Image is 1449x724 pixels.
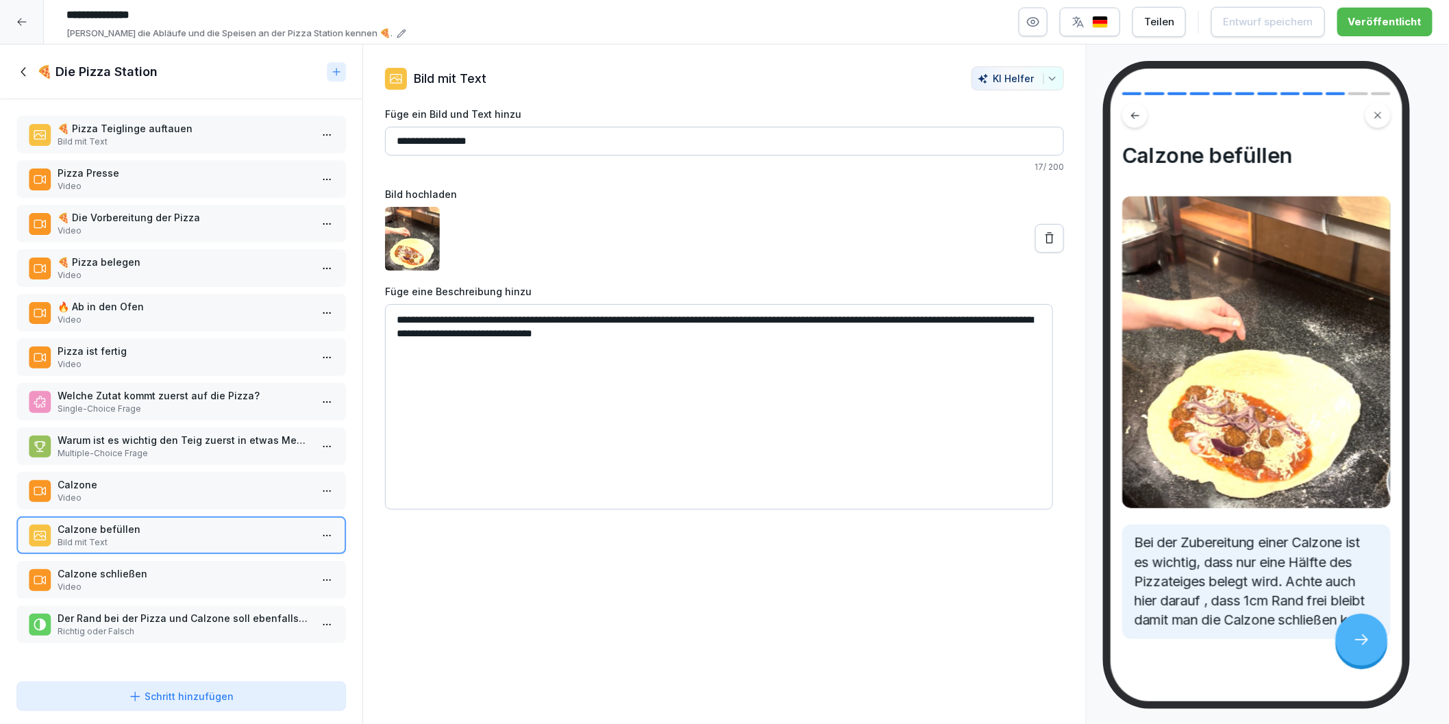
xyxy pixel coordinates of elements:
[58,269,310,282] p: Video
[16,516,346,554] div: Calzone befüllenBild mit Text
[978,73,1058,84] div: KI Helfer
[971,66,1064,90] button: KI Helfer
[414,69,486,88] p: Bild mit Text
[16,338,346,376] div: Pizza ist fertigVideo
[58,388,310,403] p: Welche Zutat kommt zuerst auf die Pizza?
[16,383,346,421] div: Welche Zutat kommt zuerst auf die Pizza?Single-Choice Frage
[1144,14,1174,29] div: Teilen
[58,447,310,460] p: Multiple-Choice Frage
[58,566,310,581] p: Calzone schließen
[58,477,310,492] p: Calzone
[58,166,310,180] p: Pizza Presse
[58,255,310,269] p: 🍕 Pizza belegen
[58,625,310,638] p: Richtig oder Falsch
[16,116,346,153] div: 🍕 Pizza Teiglinge auftauenBild mit Text
[58,121,310,136] p: 🍕 Pizza Teiglinge auftauen
[58,536,310,549] p: Bild mit Text
[37,64,158,80] h1: 🍕 Die Pizza Station
[385,187,1065,201] label: Bild hochladen
[1348,14,1422,29] div: Veröffentlicht
[58,344,310,358] p: Pizza ist fertig
[385,161,1065,173] p: 17 / 200
[58,492,310,504] p: Video
[16,561,346,599] div: Calzone schließenVideo
[58,522,310,536] p: Calzone befüllen
[58,225,310,237] p: Video
[58,314,310,326] p: Video
[1135,533,1379,629] p: Bei der Zubereitung einer Calzone ist es wichtig, dass nur eine Hälfte des Pizzateiges belegt wir...
[58,136,310,148] p: Bild mit Text
[1223,14,1313,29] div: Entwurf speichern
[58,611,310,625] p: Der Rand bei der Pizza und Calzone soll ebenfalls mit Sauce bestrichen werden.
[1132,7,1186,37] button: Teilen
[16,606,346,643] div: Der Rand bei der Pizza und Calzone soll ebenfalls mit Sauce bestrichen werden.Richtig oder Falsch
[16,249,346,287] div: 🍕 Pizza belegenVideo
[1337,8,1433,36] button: Veröffentlicht
[1211,7,1325,37] button: Entwurf speichern
[16,682,346,711] button: Schritt hinzufügen
[1092,16,1109,29] img: de.svg
[1122,142,1391,168] h4: Calzone befüllen
[58,299,310,314] p: 🔥 Ab in den Ofen
[385,107,1065,121] label: Füge ein Bild und Text hinzu
[16,427,346,465] div: Warum ist es wichtig den Teig zuerst in etwas Mehl zu wälzen bevor er gepresst wird?Multiple-Choi...
[16,472,346,510] div: CalzoneVideo
[16,294,346,332] div: 🔥 Ab in den OfenVideo
[128,689,234,703] div: Schritt hinzufügen
[385,207,440,271] img: clslcog6v002f3b6u5qng7i71.jpg
[16,160,346,198] div: Pizza PresseVideo
[58,180,310,192] p: Video
[58,433,310,447] p: Warum ist es wichtig den Teig zuerst in etwas Mehl zu wälzen bevor er gepresst wird?
[1122,196,1391,508] img: Bild und Text Vorschau
[58,403,310,415] p: Single-Choice Frage
[385,284,1065,299] label: Füge eine Beschreibung hinzu
[16,205,346,242] div: 🍕 Die Vorbereitung der PizzaVideo
[58,358,310,371] p: Video
[66,27,393,40] p: [PERSON_NAME] die Abläufe und die Speisen an der Pizza Station kennen 🍕.
[58,210,310,225] p: 🍕 Die Vorbereitung der Pizza
[58,581,310,593] p: Video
